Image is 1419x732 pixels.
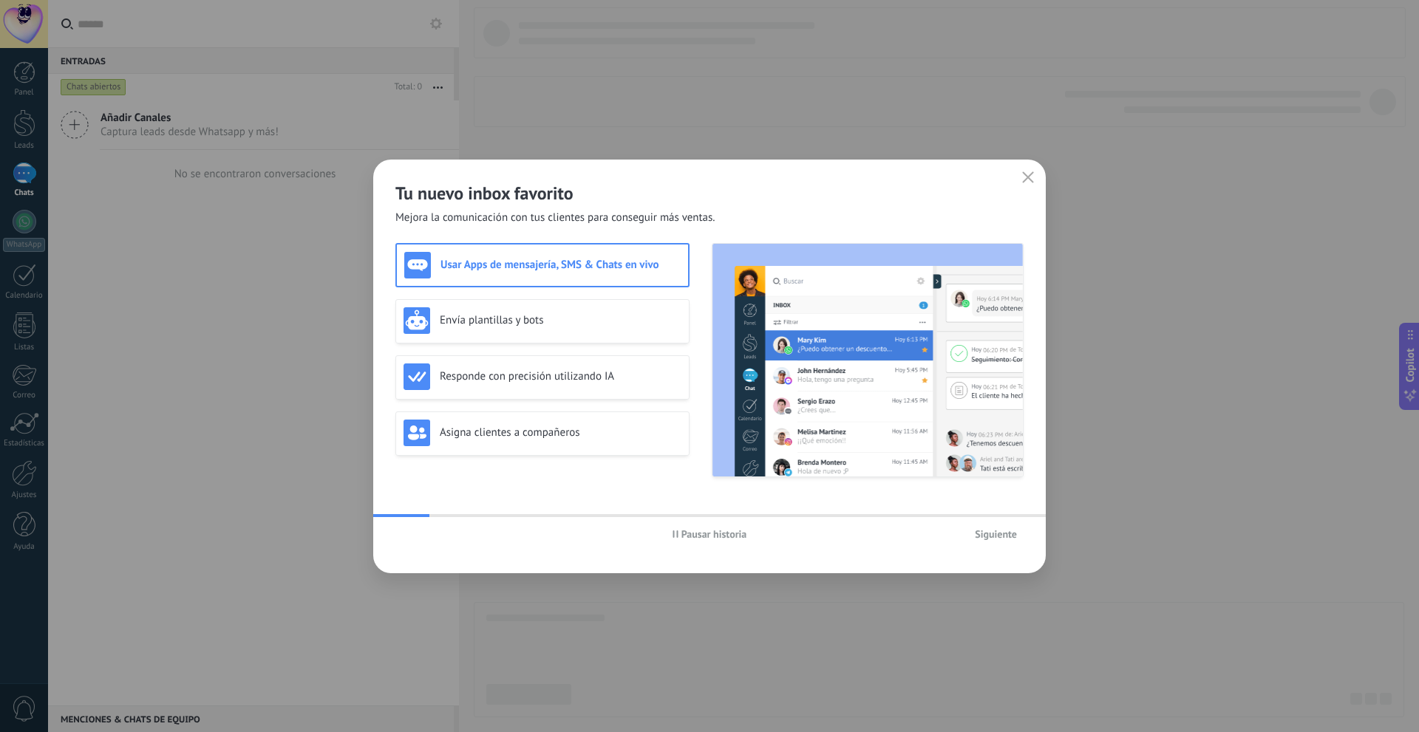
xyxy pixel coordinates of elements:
span: Siguiente [975,529,1017,539]
span: Mejora la comunicación con tus clientes para conseguir más ventas. [395,211,715,225]
h3: Usar Apps de mensajería, SMS & Chats en vivo [440,258,681,272]
h3: Responde con precisión utilizando IA [440,369,681,383]
h2: Tu nuevo inbox favorito [395,182,1024,205]
button: Pausar historia [666,523,754,545]
h3: Envía plantillas y bots [440,313,681,327]
h3: Asigna clientes a compañeros [440,425,681,439]
span: Pausar historia [681,529,747,539]
button: Siguiente [968,523,1024,545]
